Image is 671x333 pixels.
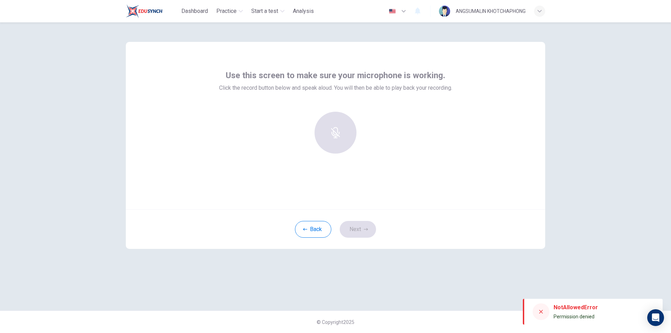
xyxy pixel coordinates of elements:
span: Click the record button below and speak aloud. You will then be able to play back your recording. [219,84,452,92]
button: Dashboard [179,5,211,17]
button: Practice [214,5,246,17]
img: en [388,9,397,14]
button: Back [295,221,331,238]
span: Use this screen to make sure your microphone is working. [226,70,445,81]
img: Profile picture [439,6,450,17]
span: Practice [216,7,237,15]
div: Open Intercom Messenger [647,309,664,326]
span: Permission denied [554,314,594,319]
span: Analysis [293,7,314,15]
span: © Copyright 2025 [317,319,354,325]
button: Analysis [290,5,317,17]
a: Train Test logo [126,4,179,18]
div: NotAllowedError [554,303,598,312]
span: Dashboard [181,7,208,15]
img: Train Test logo [126,4,163,18]
div: ANGSUMALIN KHOTCHAPHONG [456,7,526,15]
span: Start a test [251,7,278,15]
button: Start a test [248,5,287,17]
